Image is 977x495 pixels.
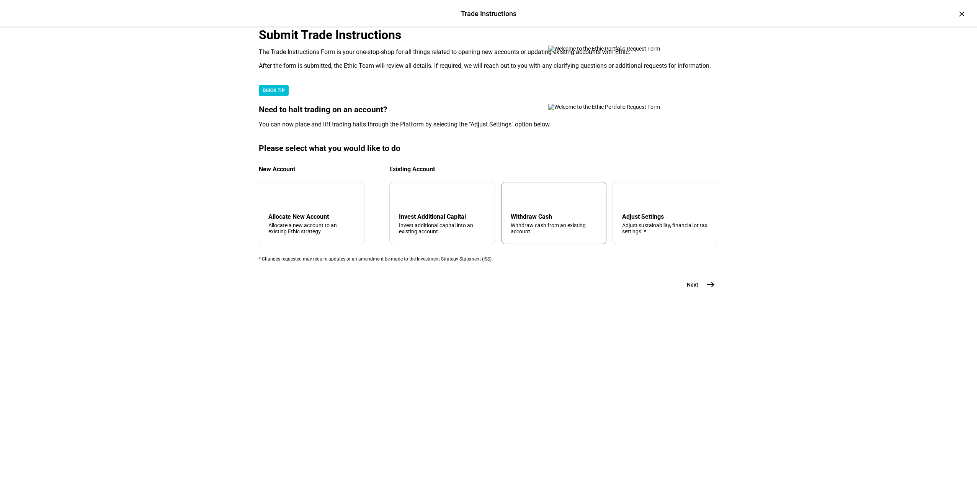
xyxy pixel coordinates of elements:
[678,277,718,292] button: Next
[687,281,698,288] span: Next
[622,222,709,234] div: Adjust sustainability, financial or tax settings. *
[511,222,597,234] div: Withdraw cash from an existing account.
[259,121,718,128] div: You can now place and lift trading halts through the Platform by selecting the "Adjust Settings" ...
[268,222,355,234] div: Allocate a new account to an existing Ethic strategy.
[389,166,718,173] div: Existing Account
[622,192,634,204] mat-icon: tune
[259,256,718,262] div: * Changes requested may require updates or an amendment be made to the Investment Strategy Statem...
[548,46,686,52] img: Welcome to the Ethic Portfolio Request Form
[259,105,718,115] div: Need to halt trading on an account?
[511,213,597,220] div: Withdraw Cash
[399,222,485,234] div: Invest additional capital into an existing account.
[270,193,279,202] mat-icon: add
[259,62,718,70] div: After the form is submitted, the Ethic Team will review all details. If required, we will reach o...
[512,193,521,202] mat-icon: arrow_upward
[268,213,355,220] div: Allocate New Account
[461,9,516,19] div: Trade Instructions
[548,104,686,110] img: Welcome to the Ethic Portfolio Request Form
[622,213,709,220] div: Adjust Settings
[400,193,410,202] mat-icon: arrow_downward
[259,166,364,173] div: New Account
[706,280,715,289] mat-icon: east
[956,8,968,20] div: ×
[259,144,718,153] div: Please select what you would like to do
[259,85,289,96] div: QUICK TIP
[399,213,485,220] div: Invest Additional Capital
[259,28,718,42] div: Submit Trade Instructions
[259,48,718,56] div: The Trade Instructions Form is your one-stop-shop for all things related to opening new accounts ...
